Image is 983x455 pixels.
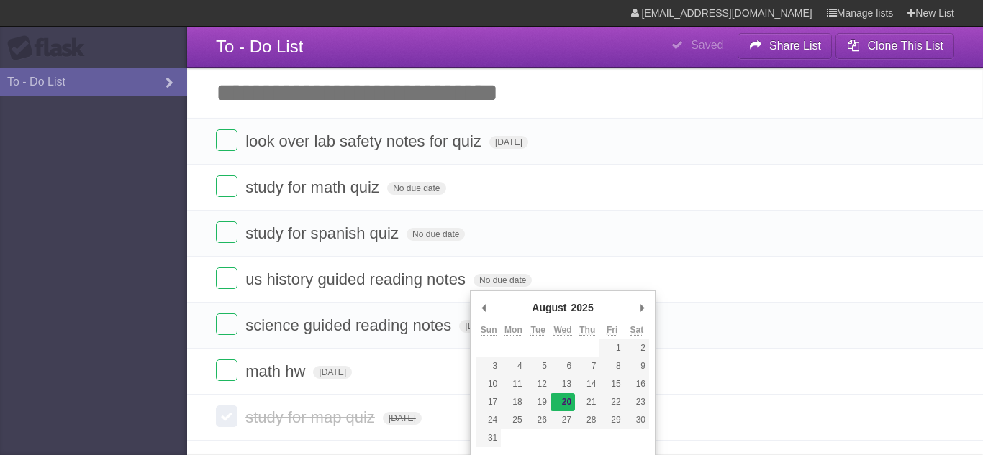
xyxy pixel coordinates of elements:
span: [DATE] [459,320,498,333]
div: 2025 [569,297,596,318]
span: math hw [245,362,309,380]
button: 21 [575,393,599,411]
button: 28 [575,411,599,429]
button: 4 [501,357,525,375]
button: Clone This List [835,33,954,59]
button: 23 [625,393,649,411]
button: Previous Month [476,297,491,318]
span: [DATE] [489,136,528,149]
abbr: Tuesday [530,325,545,336]
button: 22 [599,393,624,411]
label: Done [216,221,237,243]
span: To - Do List [216,37,303,56]
span: study for math quiz [245,178,383,196]
span: No due date [474,274,532,287]
button: 1 [599,339,624,357]
label: Done [216,405,237,427]
button: Next Month [635,297,649,318]
button: 15 [599,375,624,393]
button: 29 [599,411,624,429]
button: 11 [501,375,525,393]
button: 10 [476,375,501,393]
label: Done [216,313,237,335]
abbr: Monday [504,325,522,336]
abbr: Friday [607,325,617,336]
span: study for map quiz [245,408,379,426]
button: 27 [551,411,575,429]
span: [DATE] [313,366,352,379]
abbr: Thursday [579,325,595,336]
button: 8 [599,357,624,375]
div: Flask [7,35,94,61]
button: 24 [476,411,501,429]
abbr: Saturday [630,325,644,336]
b: Saved [691,39,723,51]
button: 9 [625,357,649,375]
button: 6 [551,357,575,375]
label: Done [216,359,237,381]
button: 12 [526,375,551,393]
label: Done [216,129,237,151]
button: 2 [625,339,649,357]
abbr: Sunday [481,325,497,336]
label: Done [216,267,237,289]
abbr: Wednesday [553,325,571,336]
span: study for spanish quiz [245,224,402,242]
button: 19 [526,393,551,411]
button: 7 [575,357,599,375]
button: 13 [551,375,575,393]
button: 20 [551,393,575,411]
button: 3 [476,357,501,375]
button: 14 [575,375,599,393]
button: 25 [501,411,525,429]
span: us history guided reading notes [245,270,469,288]
button: 16 [625,375,649,393]
button: 5 [526,357,551,375]
span: look over lab safety notes for quiz [245,132,485,150]
button: 26 [526,411,551,429]
b: Clone This List [867,40,943,52]
button: 18 [501,393,525,411]
span: No due date [387,182,445,195]
b: Share List [769,40,821,52]
button: 17 [476,393,501,411]
button: 30 [625,411,649,429]
div: August [530,297,568,318]
label: Done [216,175,237,197]
span: No due date [407,228,465,241]
button: Share List [738,33,833,59]
span: [DATE] [383,412,422,425]
span: science guided reading notes [245,316,455,334]
button: 31 [476,429,501,447]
